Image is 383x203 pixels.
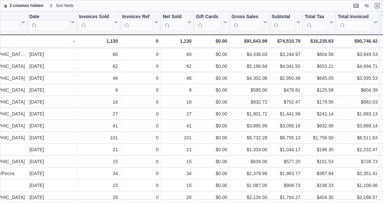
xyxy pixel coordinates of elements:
[29,158,75,166] div: [DATE]
[122,193,158,201] div: 0
[163,110,191,118] div: 27
[232,158,267,166] div: $639.00
[305,146,334,154] div: $188.30
[232,14,262,31] div: Gross Sales
[79,146,118,154] div: 21
[338,86,378,94] div: $604.39
[79,134,118,142] div: 101
[272,50,301,58] div: $3,244.97
[272,14,295,20] div: Subtotal
[122,37,158,45] div: 0
[122,158,158,166] div: 0
[122,50,158,58] div: 0
[363,2,371,10] button: Display options
[338,181,378,189] div: $1,108.06
[79,50,118,58] div: 60
[305,158,334,166] div: $151.53
[338,122,378,130] div: $3,689.14
[196,181,227,189] div: $0.00
[305,193,334,201] div: $404.30
[305,50,334,58] div: $604.56
[163,14,191,31] button: Net Sold
[122,122,158,130] div: 0
[232,14,267,31] button: Gross Sales
[338,170,378,178] div: $2,351.41
[163,181,191,189] div: 15
[163,134,191,142] div: 101
[338,158,378,166] div: $728.73
[196,37,227,45] div: $0.00
[122,62,158,70] div: 0
[232,193,267,201] div: $2,139.50
[196,170,227,178] div: $0.00
[305,122,334,130] div: $632.98
[79,14,118,31] button: Invoices Sold
[196,14,222,20] div: Gift Cards
[79,14,113,20] div: Invoices Sold
[79,86,118,94] div: 8
[163,122,191,130] div: 41
[338,98,378,106] div: $882.03
[29,37,75,45] div: -
[79,193,118,201] div: 26
[163,146,191,154] div: 21
[196,146,227,154] div: $0.00
[122,14,158,31] button: Invoices Ref
[29,110,75,118] div: [DATE]
[232,122,267,130] div: $3,885.99
[122,86,158,94] div: 0
[338,50,378,58] div: $3,849.53
[122,74,158,82] div: 0
[29,50,75,58] div: [DATE]
[122,181,158,189] div: 0
[163,158,191,166] div: 15
[272,146,301,154] div: $1,044.17
[196,14,222,31] div: Gift Card Sales
[305,74,334,82] div: $645.05
[79,62,118,70] div: 82
[272,181,301,189] div: $909.73
[232,134,267,142] div: $8,732.28
[272,86,301,94] div: $478.81
[10,3,43,8] span: 2 columns hidden
[196,122,227,130] div: $0.00
[338,37,378,45] div: $90,746.42
[79,170,118,178] div: 34
[305,134,334,142] div: $1,756.50
[29,181,75,189] div: [DATE]
[29,98,75,106] div: [DATE]
[29,170,75,178] div: [DATE]
[338,146,378,154] div: $1,232.47
[232,86,267,94] div: $585.00
[79,110,118,118] div: 27
[29,14,75,31] button: Date
[305,14,328,20] div: Total Tax
[163,37,191,45] div: 1,130
[122,134,158,142] div: 0
[272,14,301,31] button: Subtotal
[163,14,186,20] div: Net Sold
[196,62,227,70] div: $0.00
[29,146,75,154] div: [DATE]
[373,2,381,10] button: Exit fullscreen
[29,193,75,201] div: [DATE]
[79,14,113,31] div: Invoices Sold
[122,14,153,31] div: Invoices Ref
[232,50,267,58] div: $4,336.03
[163,170,191,178] div: 34
[232,62,267,70] div: $5,186.84
[338,14,372,31] div: Total Invoiced
[79,122,118,130] div: 41
[196,158,227,166] div: $0.00
[232,110,267,118] div: $1,901.72
[56,3,74,8] span: Sort fields
[163,86,191,94] div: 8
[79,98,118,106] div: 16
[122,146,158,154] div: 0
[305,14,328,31] div: Total Tax
[196,110,227,118] div: $0.00
[196,134,227,142] div: $0.00
[29,14,70,20] div: Date
[272,158,301,166] div: $577.20
[272,74,301,82] div: $2,950.48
